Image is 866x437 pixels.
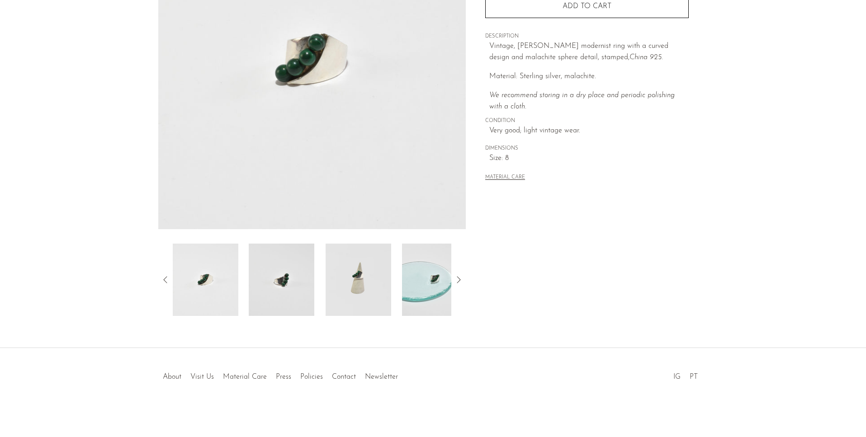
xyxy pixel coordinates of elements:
img: Modernist Malachite Ring [326,244,391,316]
a: PT [690,373,698,381]
p: Vintage, [PERSON_NAME] modernist ring with a curved design and malachite sphere detail, stamped, [489,41,689,64]
p: Material: Sterling silver, malachite. [489,71,689,83]
img: Modernist Malachite Ring [249,244,314,316]
i: We recommend storing in a dry place and periodic polishing with a cloth. [489,92,675,111]
a: Visit Us [190,373,214,381]
a: Contact [332,373,356,381]
ul: Social Medias [669,366,702,383]
span: Add to cart [563,3,611,10]
span: DIMENSIONS [485,145,689,153]
a: Material Care [223,373,267,381]
span: Very good; light vintage wear. [489,125,689,137]
em: China 925. [629,54,663,61]
button: MATERIAL CARE [485,174,525,181]
span: Size: 8 [489,153,689,164]
span: CONDITION [485,117,689,125]
a: About [163,373,181,381]
a: Policies [300,373,323,381]
a: Press [276,373,291,381]
a: IG [673,373,681,381]
ul: Quick links [158,366,402,383]
span: DESCRIPTION [485,33,689,41]
img: Modernist Malachite Ring [402,244,468,316]
img: Modernist Malachite Ring [173,244,238,316]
